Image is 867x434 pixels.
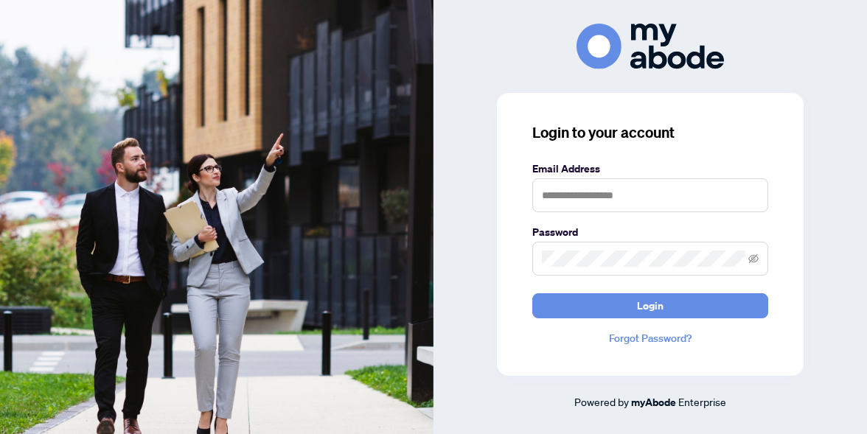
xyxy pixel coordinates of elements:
[678,395,726,408] span: Enterprise
[532,224,768,240] label: Password
[532,161,768,177] label: Email Address
[532,293,768,318] button: Login
[532,122,768,143] h3: Login to your account
[574,395,629,408] span: Powered by
[631,394,676,410] a: myAbode
[748,253,759,264] span: eye-invisible
[577,24,724,69] img: ma-logo
[532,330,768,346] a: Forgot Password?
[637,294,664,318] span: Login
